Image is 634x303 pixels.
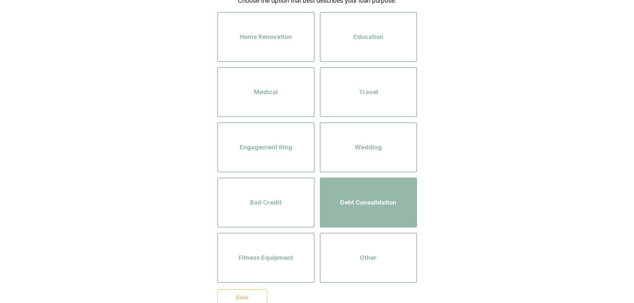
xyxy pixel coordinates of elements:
button: Fitness Equipment [217,233,315,283]
span: Fitness Equipment [239,253,293,262]
span: Travel [359,87,378,97]
button: Other [320,233,417,283]
button: Travel [320,67,417,117]
span: Home Renovation [240,32,292,42]
button: Bad Credit [217,178,315,227]
span: Other [360,253,377,262]
span: Engagement Ring [240,143,292,152]
button: Education [320,12,417,62]
span: Bad Credit [250,198,282,207]
span: Debt Consolidation [340,198,396,207]
span: Medical [254,87,278,97]
button: Home Renovation [217,12,315,62]
button: Debt Consolidation [320,178,417,227]
span: Wedding [355,143,382,152]
button: Engagement Ring [217,122,315,172]
button: Medical [217,67,315,117]
span: Education [353,32,383,42]
button: Wedding [320,122,417,172]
